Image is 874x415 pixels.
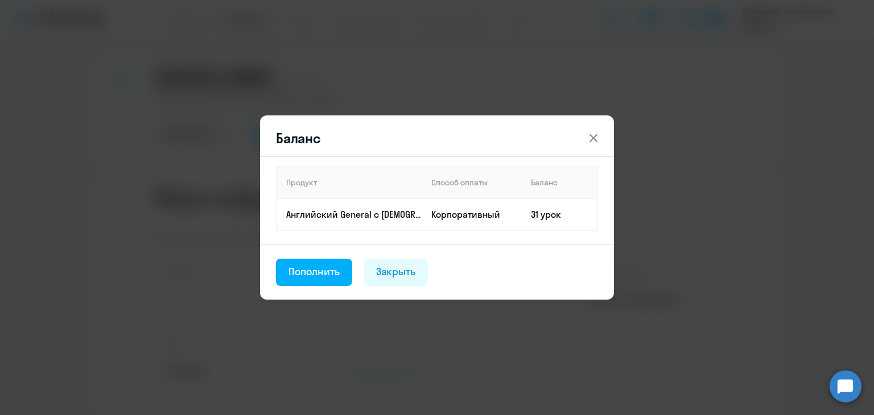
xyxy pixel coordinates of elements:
[286,208,422,221] p: Английский General с [DEMOGRAPHIC_DATA] преподавателем
[364,259,428,286] button: Закрыть
[288,264,340,279] div: Пополнить
[277,167,422,198] th: Продукт
[522,198,597,230] td: 31 урок
[422,167,522,198] th: Способ оплаты
[422,198,522,230] td: Корпоративный
[260,129,614,147] header: Баланс
[376,264,416,279] div: Закрыть
[276,259,352,286] button: Пополнить
[522,167,597,198] th: Баланс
